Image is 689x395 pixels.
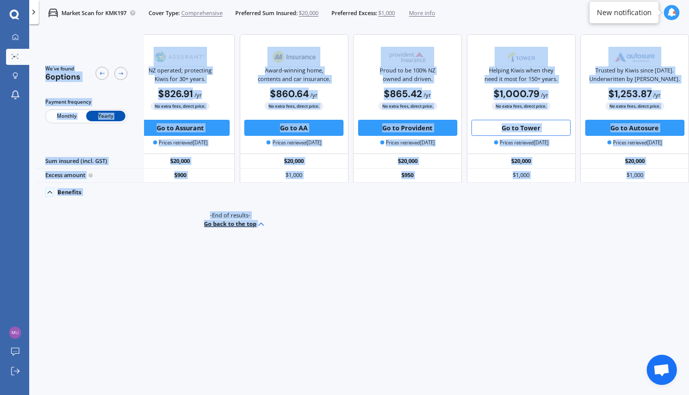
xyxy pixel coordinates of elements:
div: $1,000 [580,169,689,183]
div: $20,000 [353,154,462,168]
img: car.f15378c7a67c060ca3f3.svg [48,8,58,18]
button: Go to Tower [471,120,571,136]
span: / yr [541,91,548,99]
span: Prices retrieved [DATE] [266,139,321,146]
span: Yearly [86,111,125,121]
div: New notification [597,8,652,18]
span: Preferred Sum Insured: [235,9,298,17]
div: Payment frequency [45,98,127,106]
span: 6 options [45,71,81,82]
b: $1,000.79 [494,88,539,100]
div: $900 [126,169,235,183]
span: No extra fees, direct price. [605,102,664,110]
span: No extra fees, direct price. [264,102,323,110]
span: No extra fees, direct price. [492,102,550,110]
span: / yr [653,91,661,99]
span: No extra fees, direct price. [378,102,437,110]
img: Autosure.webp [608,47,662,67]
div: $20,000 [240,154,349,168]
span: / yr [310,91,318,99]
b: $826.91 [158,88,193,100]
img: 66415fdccb31d837759d2c673b2a03a6 [9,327,21,339]
span: No extra fees, direct price. [151,102,210,110]
div: $20,000 [126,154,235,168]
b: $860.64 [270,88,309,100]
span: Prices retrieved [DATE] [494,139,548,146]
span: Prices retrieved [DATE] [153,139,208,146]
div: $20,000 [467,154,576,168]
img: Provident.png [381,47,434,67]
div: $950 [353,169,462,183]
button: Go to Autosure [585,120,684,136]
div: Helping Kiwis when they need it most for 150+ years. [474,66,569,87]
span: Monthly [47,111,86,121]
div: Excess amount [35,169,144,183]
span: / yr [194,91,202,99]
button: Go to Assurant [131,120,230,136]
div: Open chat [647,355,677,385]
div: Proud to be 100% NZ owned and driven. [360,66,455,87]
span: We've found [45,65,81,72]
span: / yr [424,91,431,99]
span: Prices retrieved [DATE] [607,139,662,146]
div: Benefits [57,189,82,196]
div: $20,000 [580,154,689,168]
img: AA.webp [267,47,321,67]
img: Tower.webp [495,47,548,67]
div: Award-winning home, contents and car insurance. [246,66,341,87]
span: Prices retrieved [DATE] [380,139,435,146]
button: Go to AA [244,120,343,136]
div: Trusted by Kiwis since [DATE]. Underwritten by [PERSON_NAME]. [587,66,682,87]
span: -End of results- [210,211,250,219]
button: Go back to the top [204,219,266,229]
span: $20,000 [299,9,318,17]
p: Market Scan for KMK197 [61,9,126,17]
div: NZ operated; protecting Kiwis for 30+ years. [133,66,228,87]
span: Preferred Excess: [331,9,377,17]
b: $865.42 [384,88,422,100]
div: $1,000 [467,169,576,183]
img: Assurant.png [154,47,207,67]
span: $1,000 [378,9,395,17]
span: More info [409,9,435,17]
div: Sum insured (incl. GST) [35,154,144,168]
span: Cover Type: [149,9,180,17]
button: Go to Provident [358,120,457,136]
span: Comprehensive [181,9,223,17]
div: $1,000 [240,169,349,183]
b: $1,253.87 [608,88,652,100]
